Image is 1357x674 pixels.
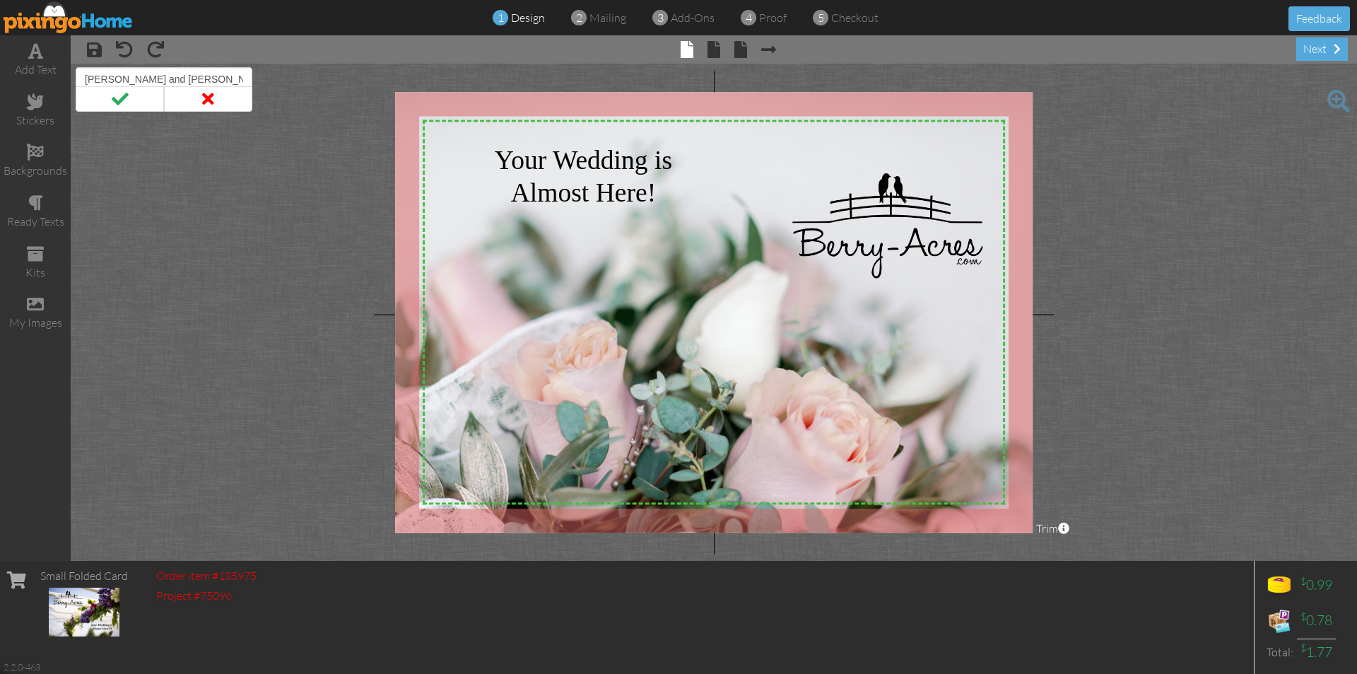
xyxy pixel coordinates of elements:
[790,171,986,286] img: 20190305-000632-54f02704-1000.png
[156,588,257,604] div: Project #75096
[1300,610,1306,622] sup: $
[1262,639,1297,666] td: Total:
[4,661,40,673] div: 2.2.0-463
[49,588,119,637] img: 33529-1-1590074431036-b5a3832ca78a8d4b.png
[589,11,626,25] span: mailing
[384,92,1049,535] img: 20230831-171019-627a364cd661-1000.jpg
[576,10,582,26] span: 2
[495,146,672,175] span: Your Wedding is
[1036,521,1069,537] span: Trim
[831,11,879,25] span: checkout
[4,1,134,33] img: pixingo logo
[1300,575,1306,587] sup: $
[498,10,504,26] span: 1
[1297,568,1336,603] td: 0.99
[1300,641,1306,653] sup: $
[746,10,752,26] span: 4
[511,11,545,25] span: design
[818,10,824,26] span: 5
[1296,37,1348,61] div: next
[156,568,257,584] div: Order item #135975
[671,11,715,25] span: add-ons
[1297,639,1336,666] td: 1.77
[1288,6,1350,31] button: Feedback
[759,11,787,25] span: proof
[1297,603,1336,639] td: 0.78
[1265,571,1293,600] img: points-icon.png
[657,10,664,26] span: 3
[40,568,128,584] div: Small Folded Card
[1265,607,1293,635] img: expense-icon.png
[511,178,657,207] span: Almost Here!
